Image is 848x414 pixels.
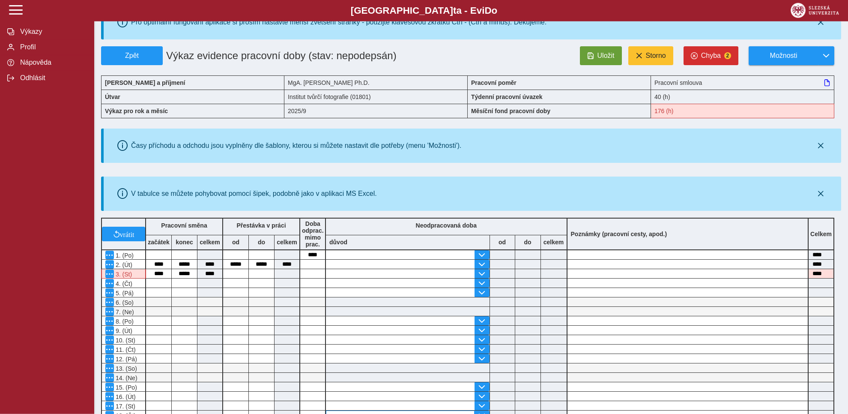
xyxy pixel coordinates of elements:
span: 9. (Út) [114,327,132,334]
img: logo_web_su.png [791,3,839,18]
b: Pracovní směna [161,222,207,229]
b: od [223,239,248,246]
span: t [453,5,456,16]
span: Uložit [597,52,615,60]
span: 16. (Út) [114,393,136,400]
span: vrátit [120,231,134,237]
b: Přestávka v práci [236,222,286,229]
button: Menu [105,279,114,288]
button: Menu [105,402,114,410]
div: Pracovní smlouva [651,75,834,90]
button: Menu [105,383,114,391]
span: Chyba [701,52,721,60]
span: 1. (Po) [114,252,134,259]
span: 11. (Čt) [114,346,136,353]
button: Menu [105,288,114,297]
b: do [515,239,540,246]
button: Menu [105,298,114,306]
b: Doba odprac. mimo prac. [302,220,324,248]
b: Útvar [105,93,120,100]
button: Menu [105,307,114,316]
b: důvod [329,239,347,246]
span: o [492,5,498,16]
button: Menu [105,317,114,325]
span: 3. (St) [114,271,132,278]
button: Menu [105,364,114,372]
span: 2 [724,52,731,59]
h1: Výkaz evidence pracovní doby (stav: nepodepsán) [163,46,409,65]
div: Fond pracovní doby (176 h) a součet hodin (24:30 h) se neshodují! [651,104,834,118]
span: Výkazy [18,28,87,36]
div: Institut tvůrčí fotografie (01801) [284,90,468,104]
button: Menu [105,336,114,344]
span: 5. (Pá) [114,290,134,297]
button: Uložit [580,46,622,65]
span: Nápověda [18,59,87,66]
button: Menu [105,392,114,401]
b: Poznámky (pracovní cesty, apod.) [567,231,671,237]
button: Menu [105,270,114,278]
span: Storno [646,52,666,60]
button: Storno [628,46,673,65]
b: Měsíční fond pracovní doby [471,108,550,114]
span: 10. (St) [114,337,135,344]
button: Chyba2 [684,46,738,65]
span: 4. (Čt) [114,280,132,287]
button: Možnosti [749,46,818,65]
div: MgA. [PERSON_NAME] Ph.D. [284,75,468,90]
button: Zpět [101,46,163,65]
div: V tabulce se můžete pohybovat pomocí šipek, podobně jako v aplikaci MS Excel. [131,190,377,198]
span: Možnosti [756,52,811,60]
span: 2. (Út) [114,261,132,268]
span: 14. (Ne) [114,375,137,381]
b: celkem [275,239,299,246]
b: začátek [146,239,171,246]
span: D [484,5,491,16]
button: Menu [105,251,114,259]
button: Menu [105,326,114,335]
b: Neodpracovaná doba [416,222,477,229]
b: celkem [541,239,567,246]
span: Odhlásit [18,74,87,82]
button: vrátit [102,227,145,241]
span: 7. (Ne) [114,309,134,315]
b: Týdenní pracovní úvazek [471,93,543,100]
b: Pracovní poměr [471,79,517,86]
span: 8. (Po) [114,318,134,325]
div: Pro optimální fungování aplikace si prosím nastavte menší zvětšení stránky - použijte klávesovou ... [131,18,546,26]
b: Celkem [810,231,832,237]
div: Po 6 hodinách nepřetržité práce je nutná přestávka v práci na jídlo a oddech v trvání nejméně 30 ... [101,269,146,279]
span: Zpět [105,52,159,60]
b: Výkaz pro rok a měsíc [105,108,168,114]
b: celkem [197,239,222,246]
div: Časy příchodu a odchodu jsou vyplněny dle šablony, kterou si můžete nastavit dle potřeby (menu 'M... [131,142,462,150]
div: 2025/9 [284,104,468,118]
button: Menu [105,260,114,269]
b: od [490,239,515,246]
b: [GEOGRAPHIC_DATA] a - Evi [26,5,822,16]
b: konec [172,239,197,246]
b: do [249,239,274,246]
button: Menu [105,345,114,354]
span: 12. (Pá) [114,356,137,363]
div: 40 (h) [651,90,834,104]
button: Menu [105,373,114,382]
b: [PERSON_NAME] a příjmení [105,79,185,86]
span: 15. (Po) [114,384,137,391]
button: Menu [105,354,114,363]
span: 6. (So) [114,299,134,306]
span: Profil [18,43,87,51]
span: 13. (So) [114,365,137,372]
span: 17. (St) [114,403,135,410]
